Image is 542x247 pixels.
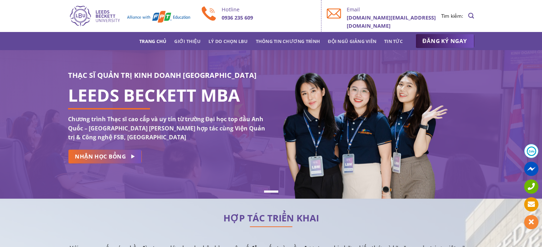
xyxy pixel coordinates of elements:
a: Tin tức [384,35,403,48]
b: [DOMAIN_NAME][EMAIL_ADDRESS][DOMAIN_NAME] [347,14,436,29]
img: Thạc sĩ Quản trị kinh doanh Quốc tế [68,5,191,27]
a: ĐĂNG KÝ NGAY [415,34,474,48]
h1: LEEDS BECKETT MBA [68,91,266,100]
a: NHẬN HỌC BỔNG [68,150,142,163]
li: Page dot 1 [264,190,278,193]
a: Search [468,9,474,23]
a: Lý do chọn LBU [208,35,248,48]
p: Hotline [222,5,316,14]
a: Đội ngũ giảng viên [328,35,376,48]
h3: THẠC SĨ QUẢN TRỊ KINH DOANH [GEOGRAPHIC_DATA] [68,70,266,81]
a: Trang chủ [139,35,166,48]
strong: Chương trình Thạc sĩ cao cấp và uy tín từ trường Đại học top đầu Anh Quốc – [GEOGRAPHIC_DATA] [PE... [68,115,265,141]
span: ĐĂNG KÝ NGAY [423,37,467,45]
b: 0936 235 609 [222,14,253,21]
p: Email [347,5,441,14]
li: Tìm kiếm: [441,12,463,20]
h2: HỢP TÁC TRIỂN KHAI [68,215,474,222]
span: NHẬN HỌC BỔNG [75,152,126,161]
a: Thông tin chương trình [256,35,320,48]
img: line-lbu.jpg [250,226,293,227]
a: Giới thiệu [174,35,201,48]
